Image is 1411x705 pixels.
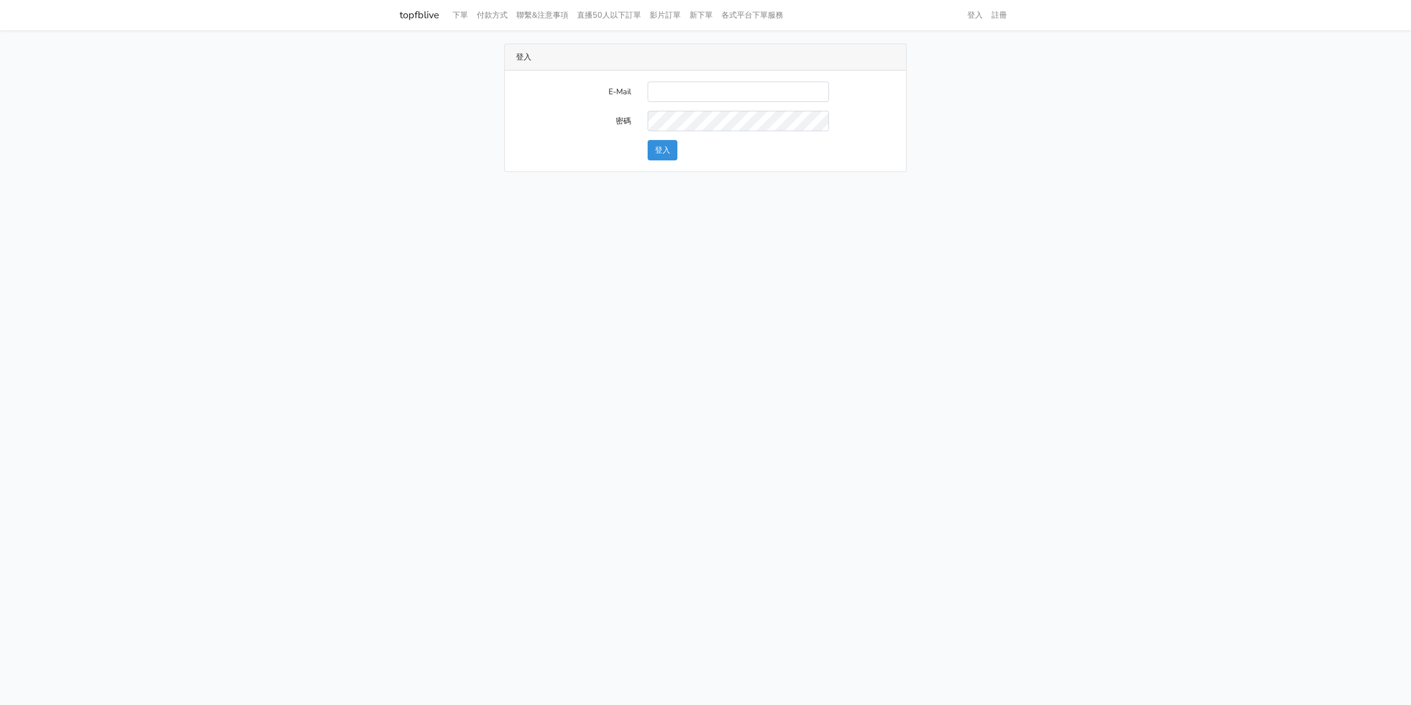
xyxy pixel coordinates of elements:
[573,4,645,26] a: 直播50人以下訂單
[648,140,677,160] button: 登入
[717,4,788,26] a: 各式平台下單服務
[685,4,717,26] a: 新下單
[645,4,685,26] a: 影片訂單
[508,111,639,131] label: 密碼
[448,4,472,26] a: 下單
[512,4,573,26] a: 聯繫&注意事項
[505,44,906,71] div: 登入
[987,4,1011,26] a: 註冊
[508,82,639,102] label: E-Mail
[963,4,987,26] a: 登入
[400,4,439,26] a: topfblive
[472,4,512,26] a: 付款方式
